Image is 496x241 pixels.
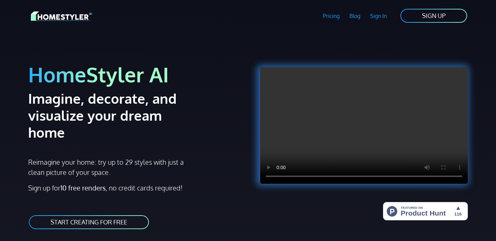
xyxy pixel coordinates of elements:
[60,183,106,192] strong: 10 free renders
[28,183,244,193] p: Sign up for , no credit cards required!
[365,8,392,24] a: Sign In
[28,215,150,230] a: START CREATING FOR FREE
[31,10,92,22] img: HomeStyler AI logo
[383,202,468,220] img: HomeStyler AI - Interior Design Made Easy: One Click to Your Dream Home | Product Hunt
[28,90,201,141] h2: Imagine, decorate, and visualize your dream home
[400,8,468,23] a: SIGN UP
[344,8,365,24] a: Blog
[28,62,244,87] h1: HomeStyler AI
[318,8,345,24] a: Pricing
[28,157,190,177] p: Reimagine your home: try up to 29 styles with just a clean picture of your space.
